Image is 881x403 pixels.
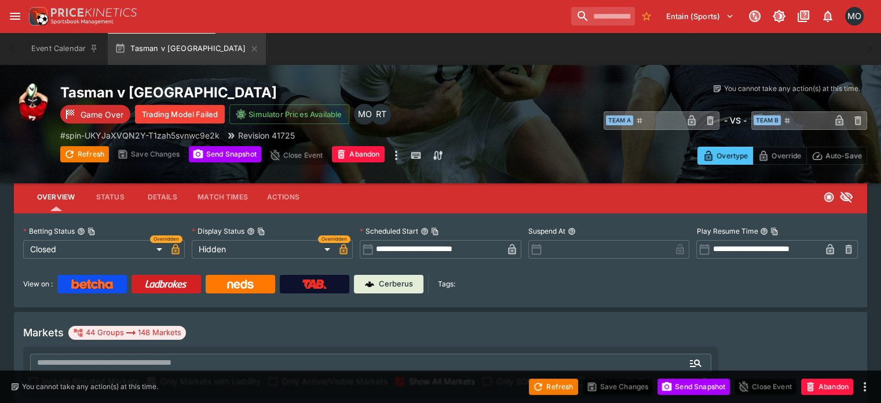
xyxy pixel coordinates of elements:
a: Cerberus [354,275,423,293]
button: Details [136,183,188,211]
button: Match Times [188,183,257,211]
img: Sportsbook Management [51,19,114,24]
div: Closed [23,240,166,259]
button: Open [685,353,706,373]
button: Actions [257,183,309,211]
div: Hidden [192,240,335,259]
button: Event Calendar [24,32,105,65]
span: Mark an event as closed and abandoned. [801,380,853,391]
button: Toggle light/dark mode [769,6,789,27]
img: Cerberus [365,279,374,289]
label: Tags: [438,275,455,293]
button: Notifications [817,6,838,27]
button: Connected to PK [744,6,765,27]
button: Play Resume TimeCopy To Clipboard [760,227,768,235]
div: Matt Oliver [845,7,864,26]
p: You cannot take any action(s) at this time. [22,382,158,392]
button: Trading Model Failed [135,105,225,124]
span: Overridden [321,235,347,243]
button: Overtype [697,147,753,165]
button: Copy To Clipboard [87,227,96,235]
div: 44 Groups 148 Markets [73,326,181,340]
h2: Copy To Clipboard [60,83,531,101]
button: Documentation [793,6,814,27]
p: Copy To Clipboard [60,129,220,141]
p: Betting Status [23,226,75,236]
h6: - VS - [724,114,747,126]
p: Game Over [81,108,123,121]
img: PriceKinetics [51,8,137,17]
button: Abandon [332,146,384,162]
button: Tasman v [GEOGRAPHIC_DATA] [108,32,265,65]
button: Suspend At [568,227,576,235]
p: Suspend At [528,226,565,236]
p: Auto-Save [825,150,862,162]
p: Scheduled Start [360,226,418,236]
svg: Hidden [839,190,853,204]
button: Send Snapshot [189,146,261,162]
button: Copy To Clipboard [431,227,439,235]
svg: Closed [823,191,835,203]
button: more [858,380,872,394]
h5: Markets [23,326,64,339]
button: Override [752,147,806,165]
img: rugby_union.png [14,83,51,121]
div: Start From [697,147,867,165]
span: Overridden [153,235,179,243]
p: Cerberus [379,278,413,290]
p: Overtype [717,150,748,162]
button: Refresh [60,146,109,162]
button: Simulator Prices Available [229,104,349,124]
button: Copy To Clipboard [257,227,265,235]
button: Status [84,183,136,211]
img: Betcha [71,279,113,289]
span: Mark an event as closed and abandoned. [332,148,384,159]
button: Refresh [529,379,577,395]
button: Abandon [801,379,853,395]
span: Team B [754,115,781,125]
button: more [389,146,403,165]
img: PriceKinetics Logo [25,5,49,28]
button: Scheduled StartCopy To Clipboard [421,227,429,235]
p: Override [772,150,801,162]
button: Copy To Clipboard [770,227,778,235]
img: Ladbrokes [145,279,187,289]
span: Team A [606,115,633,125]
button: Select Tenant [659,7,741,26]
div: Richard Tatton [370,104,391,125]
button: Send Snapshot [657,379,730,395]
p: Revision 41725 [238,129,295,141]
input: search [571,7,635,26]
button: Auto-Save [806,147,867,165]
button: Display StatusCopy To Clipboard [247,227,255,235]
p: Display Status [192,226,244,236]
button: open drawer [5,6,25,27]
button: Betting StatusCopy To Clipboard [77,227,85,235]
div: Matthew Oliver [354,104,375,125]
img: TabNZ [302,279,327,289]
label: View on : [23,275,53,293]
button: Overview [28,183,84,211]
button: No Bookmarks [637,7,656,26]
img: Neds [227,279,253,289]
p: Play Resume Time [696,226,758,236]
button: Matt Oliver [842,3,867,29]
p: You cannot take any action(s) at this time. [724,83,860,94]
